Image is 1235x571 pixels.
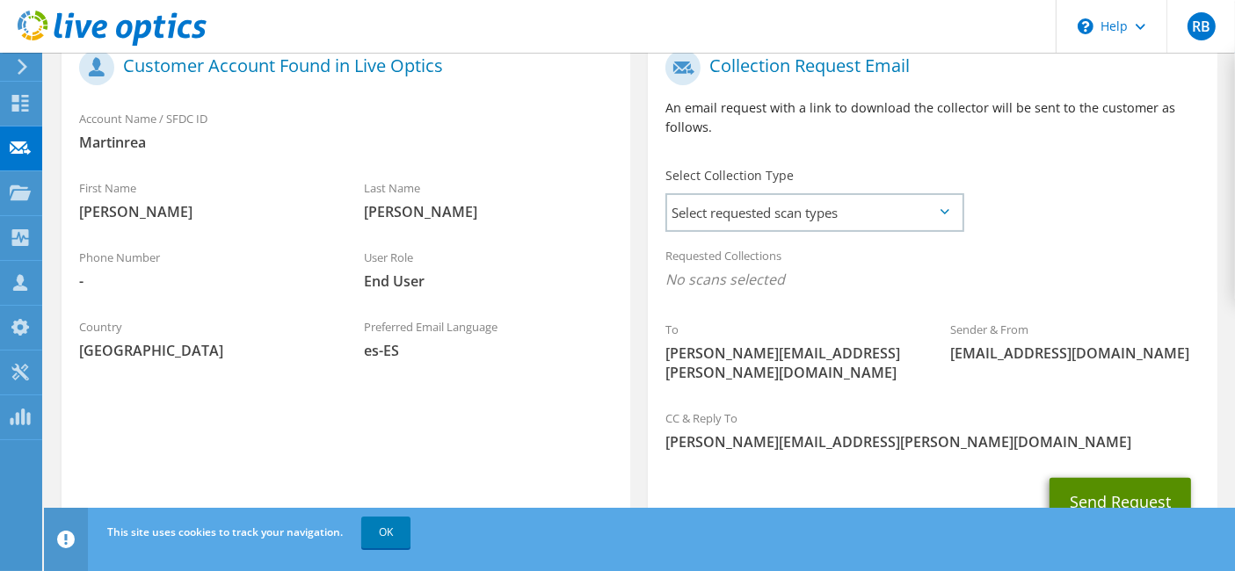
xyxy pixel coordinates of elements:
span: [PERSON_NAME] [364,202,614,221]
div: Requested Collections [648,237,1217,302]
span: es-ES [364,341,614,360]
label: Select Collection Type [665,167,794,184]
div: To [648,311,933,391]
span: [GEOGRAPHIC_DATA] [79,341,329,360]
div: Phone Number [62,239,346,300]
span: End User [364,271,614,291]
span: [PERSON_NAME][EMAIL_ADDRESS][PERSON_NAME][DOMAIN_NAME] [665,343,915,382]
span: RB [1188,12,1216,40]
button: Send Request [1050,478,1191,525]
h1: Collection Request Email [665,50,1190,85]
span: Martinrea [79,133,613,152]
div: Country [62,308,346,369]
div: CC & Reply To [648,400,1217,460]
span: [PERSON_NAME][EMAIL_ADDRESS][PERSON_NAME][DOMAIN_NAME] [665,432,1199,452]
div: User Role [346,239,631,300]
span: This site uses cookies to track your navigation. [107,524,343,539]
span: - [79,271,329,291]
div: First Name [62,170,346,230]
span: No scans selected [665,270,1199,289]
div: Account Name / SFDC ID [62,100,630,161]
p: An email request with a link to download the collector will be sent to the customer as follows. [665,98,1199,137]
div: Sender & From [933,311,1217,372]
div: Last Name [346,170,631,230]
a: OK [361,517,410,548]
span: [EMAIL_ADDRESS][DOMAIN_NAME] [950,343,1200,363]
h1: Customer Account Found in Live Optics [79,50,604,85]
span: Select requested scan types [667,195,961,230]
svg: \n [1078,18,1093,34]
div: Preferred Email Language [346,308,631,369]
span: [PERSON_NAME] [79,202,329,221]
